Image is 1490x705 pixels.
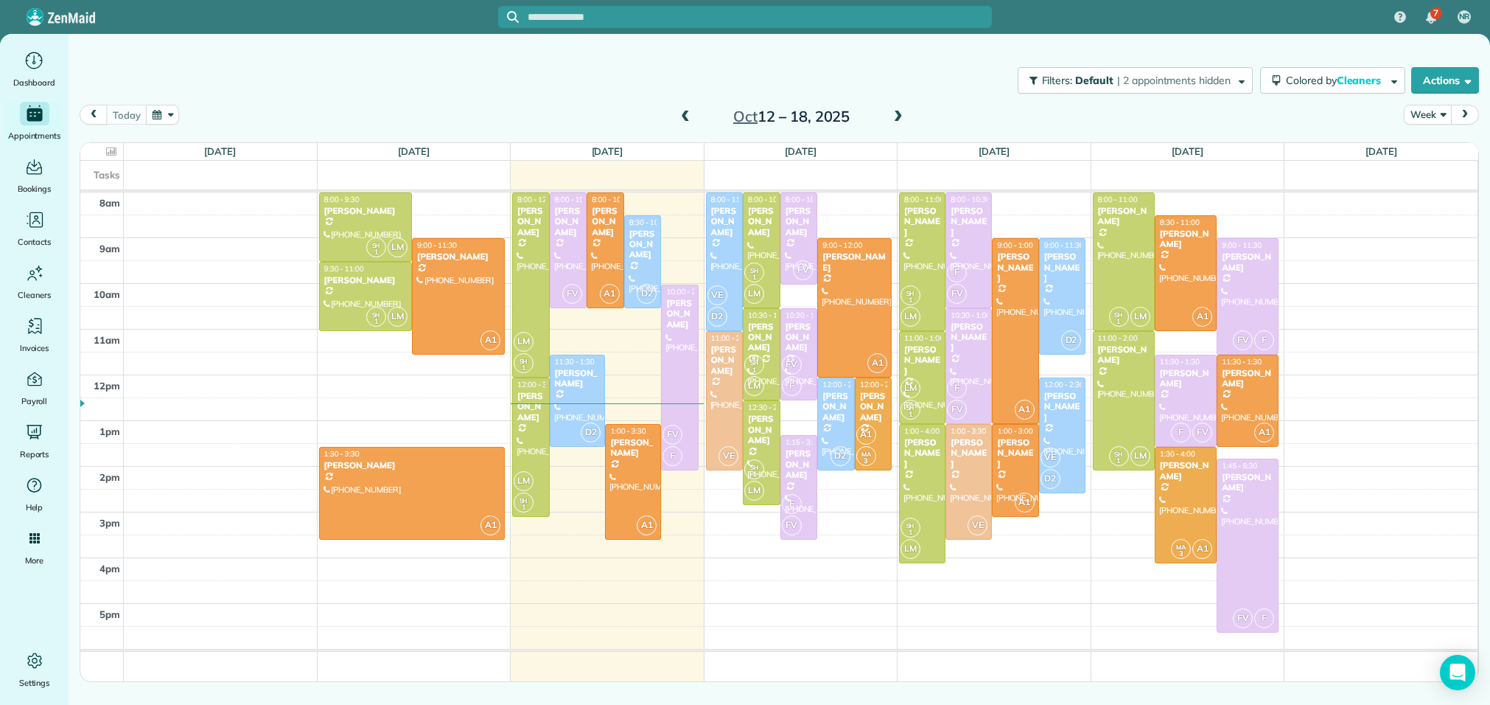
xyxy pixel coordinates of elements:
span: 11:30 - 1:30 [555,357,595,367]
span: LM [744,284,764,304]
span: A1 [480,515,500,535]
span: SH [1114,450,1123,458]
div: [PERSON_NAME] [1097,206,1150,227]
span: Reports [20,447,49,462]
a: Appointments [6,102,63,143]
a: Cleaners [6,261,63,302]
span: A1 [1254,423,1274,442]
span: A1 [480,330,500,350]
button: Actions [1411,67,1479,94]
span: 12:00 - 2:00 [860,380,900,389]
a: Bookings [6,155,63,196]
span: VE [707,285,727,305]
span: 9:30 - 11:00 [324,264,364,274]
span: FV [793,260,813,280]
span: Bookings [18,181,52,196]
span: 9:00 - 12:00 [822,240,862,250]
div: [PERSON_NAME] [609,437,657,459]
div: [PERSON_NAME] [554,206,583,237]
span: SH [906,289,915,297]
div: [PERSON_NAME] [822,251,887,273]
span: 11:00 - 2:00 [711,333,751,343]
span: A1 [856,425,876,445]
span: 11am [94,334,120,346]
span: 8:00 - 10:00 [786,195,825,204]
div: [PERSON_NAME] [996,437,1034,469]
span: 8:30 - 11:00 [1160,218,1200,227]
span: 8:30 - 10:30 [629,218,669,227]
span: 12:30 - 2:45 [748,403,788,412]
span: 4pm [99,563,120,574]
a: Settings [6,649,63,690]
span: 8:00 - 9:30 [324,195,360,204]
span: SH [372,241,381,249]
span: Default [1075,74,1114,87]
button: Colored byCleaners [1260,67,1405,94]
span: F [782,494,802,514]
span: FV [947,400,967,420]
span: Cleaners [1337,74,1384,87]
span: VE [968,515,987,535]
span: SH [906,521,915,529]
span: A1 [1192,539,1212,559]
div: [PERSON_NAME] [554,368,601,389]
span: 8:00 - 10:30 [555,195,595,204]
span: 9:00 - 11:30 [417,240,457,250]
span: 9am [99,243,120,254]
div: [PERSON_NAME] [785,448,814,480]
a: Help [6,473,63,515]
div: [PERSON_NAME] [903,206,941,237]
span: SH [372,310,381,319]
small: 1 [745,364,763,378]
span: 10:00 - 2:00 [666,287,706,296]
span: SH [750,358,759,367]
span: 1:00 - 3:00 [997,426,1032,436]
span: 1pm [99,426,120,437]
span: NR [1459,11,1470,23]
span: | 2 appointments hidden [1117,74,1231,87]
span: LM [744,376,764,396]
span: Cleaners [18,288,51,302]
span: FV [782,355,802,375]
span: A1 [867,353,887,373]
div: [PERSON_NAME] [710,206,739,237]
div: [PERSON_NAME] [416,251,500,262]
div: [PERSON_NAME] [323,275,408,285]
span: SH [1114,310,1123,319]
span: 10:30 - 12:30 [786,310,830,320]
span: LM [388,237,408,257]
small: 1 [1110,315,1128,329]
div: [PERSON_NAME] [1159,368,1212,389]
div: [PERSON_NAME] [950,437,987,469]
div: [PERSON_NAME] [591,206,620,237]
span: 1:00 - 3:30 [610,426,646,436]
small: 1 [514,361,533,375]
div: [PERSON_NAME] [517,206,545,237]
div: [PERSON_NAME] [747,206,776,237]
span: A1 [600,284,620,304]
span: 12:00 - 2:30 [1044,380,1084,389]
small: 1 [1110,454,1128,468]
span: A1 [637,515,657,535]
span: 8:00 - 11:00 [711,195,751,204]
span: 10:30 - 12:30 [748,310,792,320]
span: MA [1176,543,1186,551]
div: [PERSON_NAME] [903,437,941,469]
small: 1 [367,246,385,260]
button: today [106,105,147,125]
span: 12pm [94,380,120,392]
div: [PERSON_NAME] [859,391,888,423]
div: [PERSON_NAME] [996,251,1034,283]
span: 1:30 - 3:30 [324,449,360,459]
span: 12:00 - 2:00 [822,380,862,389]
small: 3 [1172,547,1190,561]
span: MA [861,450,871,458]
div: [PERSON_NAME] [747,322,776,353]
span: FV [1192,423,1212,442]
div: 7 unread notifications [1416,1,1447,34]
span: 8:00 - 10:30 [951,195,990,204]
span: VE [718,446,738,466]
a: Invoices [6,314,63,355]
span: SH [520,357,528,365]
span: F [782,376,802,396]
